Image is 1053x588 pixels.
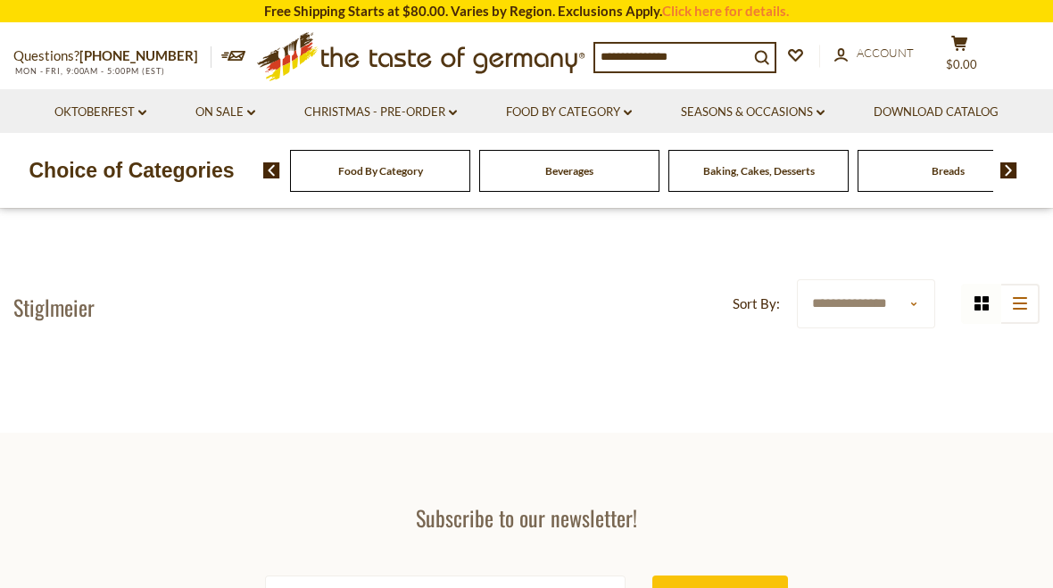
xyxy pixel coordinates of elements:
[263,162,280,178] img: previous arrow
[54,103,146,122] a: Oktoberfest
[13,294,95,320] h1: Stiglmeier
[304,103,457,122] a: Christmas - PRE-ORDER
[857,46,914,60] span: Account
[338,164,423,178] a: Food By Category
[506,103,632,122] a: Food By Category
[834,44,914,63] a: Account
[703,164,815,178] a: Baking, Cakes, Desserts
[13,45,211,68] p: Questions?
[195,103,255,122] a: On Sale
[265,504,788,531] h3: Subscribe to our newsletter!
[874,103,999,122] a: Download Catalog
[681,103,825,122] a: Seasons & Occasions
[545,164,593,178] a: Beverages
[662,3,789,19] a: Click here for details.
[13,66,165,76] span: MON - FRI, 9:00AM - 5:00PM (EST)
[932,164,965,178] a: Breads
[946,57,977,71] span: $0.00
[933,35,986,79] button: $0.00
[1000,162,1017,178] img: next arrow
[79,47,198,63] a: [PHONE_NUMBER]
[733,293,780,315] label: Sort By:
